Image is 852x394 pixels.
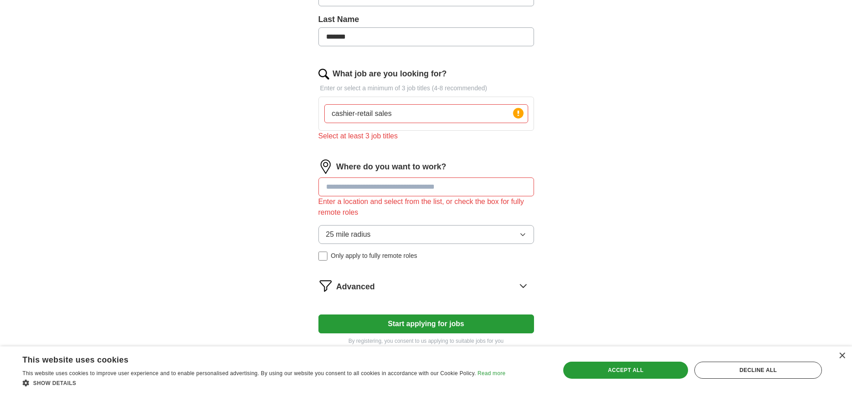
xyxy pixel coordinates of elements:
[318,69,329,80] img: search.png
[22,352,483,365] div: This website uses cookies
[839,353,845,359] div: Close
[326,229,371,240] span: 25 mile radius
[324,104,528,123] input: Type a job title and press enter
[331,251,417,261] span: Only apply to fully remote roles
[318,314,534,333] button: Start applying for jobs
[563,362,688,379] div: Accept all
[336,281,375,293] span: Advanced
[318,131,534,142] div: Select at least 3 job titles
[318,225,534,244] button: 25 mile radius
[318,279,333,293] img: filter
[318,84,534,93] p: Enter or select a minimum of 3 job titles (4-8 recommended)
[22,370,476,376] span: This website uses cookies to improve user experience and to enable personalised advertising. By u...
[333,68,447,80] label: What job are you looking for?
[477,370,505,376] a: Read more, opens a new window
[22,378,505,387] div: Show details
[33,380,76,386] span: Show details
[318,196,534,218] div: Enter a location and select from the list, or check the box for fully remote roles
[318,337,534,345] p: By registering, you consent to us applying to suitable jobs for you
[336,161,446,173] label: Where do you want to work?
[318,13,534,26] label: Last Name
[318,252,327,261] input: Only apply to fully remote roles
[318,159,333,174] img: location.png
[694,362,822,379] div: Decline all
